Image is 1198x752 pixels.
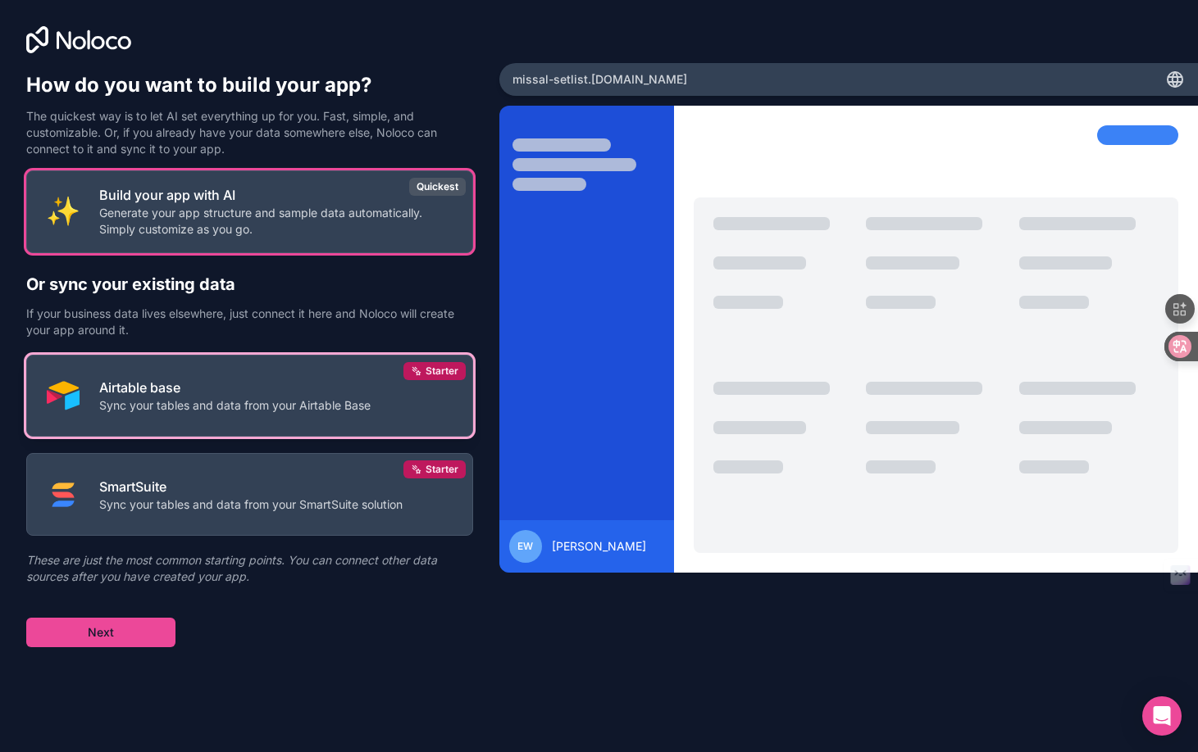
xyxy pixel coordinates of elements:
h2: Or sync your existing data [26,273,473,296]
p: Sync your tables and data from your Airtable Base [99,397,371,414]
button: INTERNAL_WITH_AIBuild your app with AIGenerate your app structure and sample data automatically. ... [26,170,473,253]
img: INTERNAL_WITH_AI [47,195,80,228]
p: Generate your app structure and sample data automatically. Simply customize as you go. [99,205,453,238]
span: missal-setlist .[DOMAIN_NAME] [512,71,687,88]
span: EW [517,540,533,553]
p: The quickest way is to let AI set everything up for you. Fast, simple, and customizable. Or, if y... [26,108,473,157]
img: AIRTABLE [47,379,80,412]
p: Sync your tables and data from your SmartSuite solution [99,496,403,513]
button: Next [26,618,175,647]
button: SMART_SUITESmartSuiteSync your tables and data from your SmartSuite solutionStarter [26,453,473,536]
span: Starter [426,365,458,378]
button: AIRTABLEAirtable baseSync your tables and data from your Airtable BaseStarter [26,355,473,437]
img: SMART_SUITE [47,478,80,511]
p: If your business data lives elsewhere, just connect it here and Noloco will create your app aroun... [26,306,473,338]
p: Airtable base [99,378,371,397]
span: [PERSON_NAME] [552,538,646,555]
div: Quickest [409,178,466,196]
span: Starter [426,463,458,476]
div: Open Intercom Messenger [1142,696,1182,736]
h1: How do you want to build your app? [26,72,473,98]
p: These are just the most common starting points. You can connect other data sources after you have... [26,552,473,585]
p: Build your app with AI [99,185,453,205]
p: SmartSuite [99,477,403,496]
